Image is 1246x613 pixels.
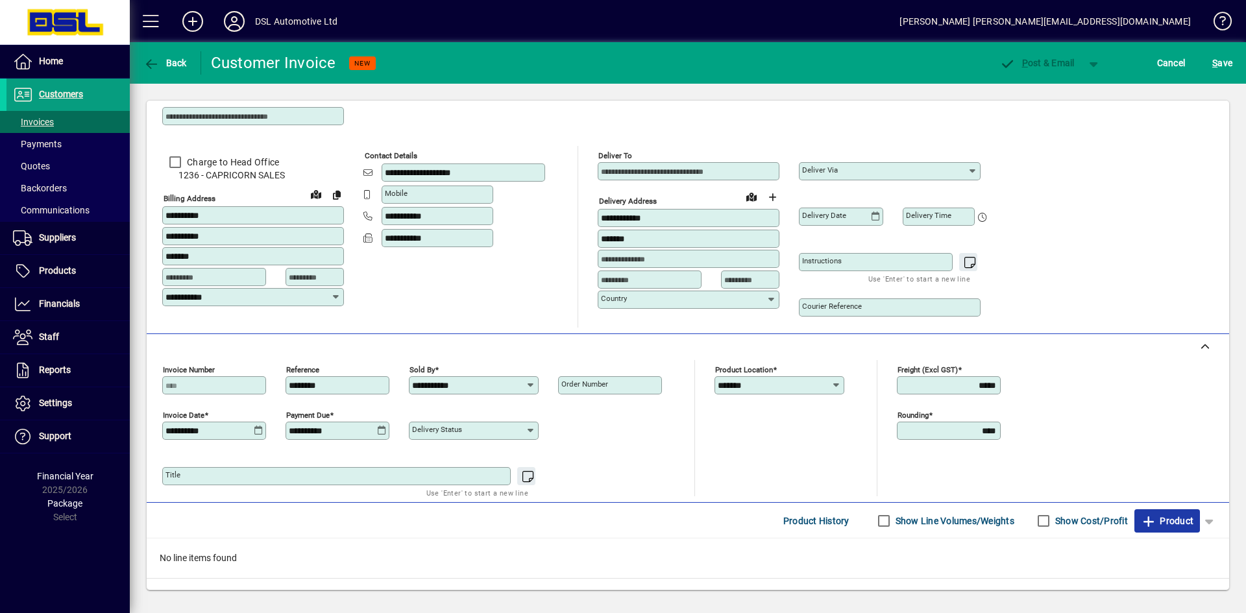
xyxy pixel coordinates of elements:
button: Back [140,51,190,75]
span: Payments [13,139,62,149]
a: Support [6,420,130,453]
span: Back [143,58,187,68]
span: Financial Year [37,471,93,481]
a: Invoices [6,111,130,133]
mat-label: Product location [715,365,773,374]
mat-label: Delivery status [412,425,462,434]
mat-hint: Use 'Enter' to start a new line [868,271,970,286]
mat-label: Invoice number [163,365,215,374]
button: Copy to Delivery address [326,184,347,205]
mat-label: Invoice date [163,411,204,420]
app-page-header-button: Back [130,51,201,75]
span: Product History [783,511,849,531]
button: Choose address [762,187,783,208]
span: Support [39,431,71,441]
span: Reports [39,365,71,375]
mat-label: Courier Reference [802,302,862,311]
div: DSL Automotive Ltd [255,11,337,32]
span: Quotes [13,161,50,171]
div: Customer Invoice [211,53,336,73]
mat-label: Freight (excl GST) [898,365,958,374]
mat-label: Mobile [385,189,408,198]
a: Quotes [6,155,130,177]
button: Product [1134,509,1200,533]
mat-label: Order number [561,379,608,389]
span: Settings [39,398,72,408]
mat-label: Payment due [286,411,330,420]
a: View on map [741,186,762,207]
span: Backorders [13,183,67,193]
a: Backorders [6,177,130,199]
span: Cancel [1157,53,1186,73]
span: 1236 - CAPRICORN SALES [162,169,344,182]
button: Cancel [1154,51,1189,75]
span: ost & Email [999,58,1075,68]
a: Knowledge Base [1204,3,1230,45]
a: Financials [6,288,130,320]
mat-hint: Use 'Enter' to start a new line [426,485,528,500]
mat-label: Sold by [409,365,435,374]
button: Save [1209,51,1236,75]
span: Staff [39,331,59,342]
a: Staff [6,321,130,354]
span: Customers [39,89,83,99]
span: Home [39,56,63,66]
span: P [1022,58,1028,68]
span: Product [1141,511,1193,531]
a: View on map [306,184,326,204]
label: Show Line Volumes/Weights [893,514,1014,527]
span: NEW [354,59,371,67]
span: Communications [13,205,90,215]
mat-label: Delivery date [802,211,846,220]
button: Product History [778,509,855,533]
mat-label: Instructions [802,256,842,265]
button: Profile [214,10,255,33]
a: Communications [6,199,130,221]
mat-label: Rounding [898,411,929,420]
span: S [1212,58,1217,68]
a: Reports [6,354,130,387]
span: Financials [39,298,80,309]
a: Home [6,45,130,78]
label: Show Cost/Profit [1053,514,1128,527]
a: Settings [6,387,130,420]
span: Suppliers [39,232,76,243]
div: No line items found [147,538,1229,578]
div: [PERSON_NAME] [PERSON_NAME][EMAIL_ADDRESS][DOMAIN_NAME] [899,11,1191,32]
a: Payments [6,133,130,155]
span: Products [39,265,76,276]
mat-label: Deliver To [598,151,632,160]
mat-label: Reference [286,365,319,374]
a: Products [6,255,130,287]
span: Package [47,498,82,509]
mat-label: Country [601,294,627,303]
mat-label: Title [165,470,180,479]
mat-label: Delivery time [906,211,951,220]
a: Suppliers [6,222,130,254]
span: ave [1212,53,1232,73]
span: Invoices [13,117,54,127]
mat-label: Deliver via [802,165,838,174]
label: Charge to Head Office [184,156,279,169]
button: Post & Email [993,51,1081,75]
button: Add [172,10,214,33]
